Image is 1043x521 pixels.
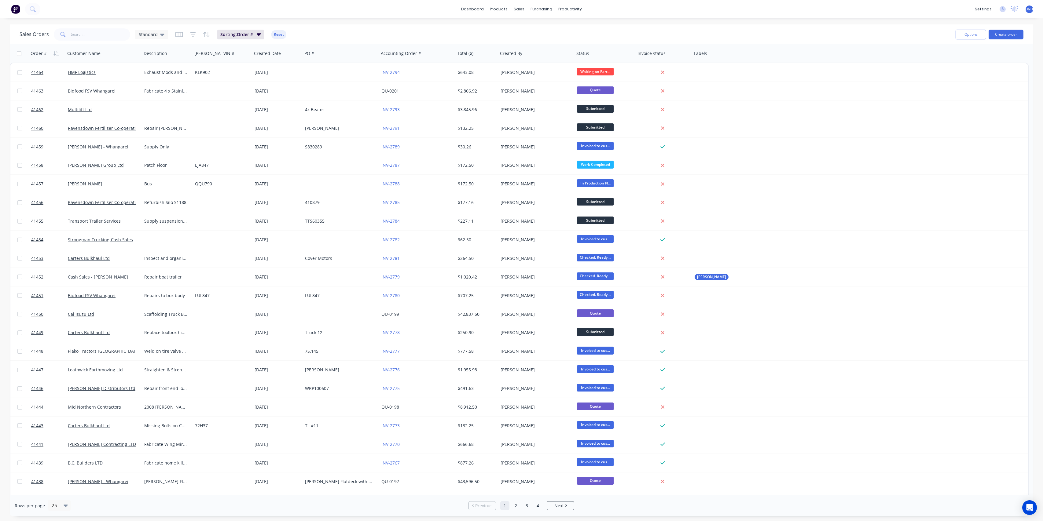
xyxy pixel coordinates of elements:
[458,441,494,447] div: $666.68
[11,5,20,14] img: Factory
[144,404,188,410] div: 2008 [PERSON_NAME] Tipper Trailer
[31,125,43,131] span: 41460
[31,237,43,243] span: 41454
[31,293,43,299] span: 41451
[305,348,373,354] div: 7S.145
[144,162,188,168] div: Patch Floor
[220,31,253,38] span: Sorting: Order #
[68,441,136,447] a: [PERSON_NAME] Contracting LTD
[31,479,43,485] span: 41438
[305,293,373,299] div: LUL847
[31,175,68,193] a: 41457
[577,235,614,243] span: Invoiced to cus...
[68,348,140,354] a: Piako Tractors [GEOGRAPHIC_DATA]
[305,144,373,150] div: S830289
[577,179,614,187] span: In Production N...
[381,237,400,242] a: INV-2782
[458,125,494,131] div: $132.25
[271,30,286,39] button: Reset
[458,181,494,187] div: $172.50
[458,218,494,224] div: $227.11
[469,503,496,509] a: Previous page
[381,330,400,335] a: INV-2778
[381,88,399,94] a: QU-0201
[577,384,614,392] span: Invoiced to cus...
[255,237,300,243] div: [DATE]
[67,50,101,56] div: Customer Name
[68,237,133,242] a: Strongman Trucking-Cash Sales
[31,311,43,317] span: 41450
[31,162,43,168] span: 41458
[458,107,494,113] div: $3,845.96
[458,199,494,206] div: $177.16
[144,330,188,336] div: Replace toolbox hinges
[68,162,124,168] a: [PERSON_NAME] Group Ltd
[31,441,43,447] span: 41441
[304,50,314,56] div: PO #
[637,50,666,56] div: Invoice status
[533,501,542,510] a: Page 4
[577,123,614,131] span: Submitted
[144,460,188,466] div: Fabricate home kill tripod - Similar to supplied pictures
[31,212,68,230] a: 41455
[255,199,300,206] div: [DATE]
[577,347,614,354] span: Invoiced to cus...
[577,440,614,447] span: Invoiced to cus...
[20,31,49,37] h1: Sales Orders
[381,50,421,56] div: Accounting Order #
[501,348,568,354] div: [PERSON_NAME]
[195,162,218,168] div: EJA847
[68,255,110,261] a: Carters Bulkhaul Ltd
[68,404,121,410] a: Mid Northern Contractors
[31,460,43,466] span: 41439
[475,503,493,509] span: Previous
[956,30,986,39] button: Options
[15,503,45,509] span: Rows per page
[554,503,564,509] span: Next
[577,421,614,429] span: Invoiced to cus...
[144,293,188,299] div: Repairs to box body
[31,249,68,268] a: 41453
[68,385,135,391] a: [PERSON_NAME] Distributors Ltd
[501,181,568,187] div: [PERSON_NAME]
[458,88,494,94] div: $2,806.92
[31,50,47,56] div: Order #
[458,69,494,75] div: $643.08
[31,491,68,509] a: 41435
[31,417,68,435] a: 41443
[31,367,43,373] span: 41447
[144,199,188,206] div: Refurbish Silo S1188
[31,305,68,323] a: 41450
[989,30,1023,39] button: Create order
[255,293,300,299] div: [DATE]
[255,460,300,466] div: [DATE]
[458,404,494,410] div: $8,912.50
[144,69,188,75] div: Exhaust Mods and Corner Caps
[255,255,300,261] div: [DATE]
[144,385,188,392] div: Repair front end loader hitch
[144,144,188,150] div: Supply Only
[68,88,116,94] a: Bidfood FSV Whangarei
[223,50,234,56] div: VIN #
[255,367,300,373] div: [DATE]
[522,501,531,510] a: Page 3
[466,501,577,510] ul: Pagination
[68,199,140,205] a: Ravensdown Fertiliser Co-operative
[381,199,400,205] a: INV-2785
[972,5,995,14] div: settings
[255,144,300,150] div: [DATE]
[458,479,494,485] div: $43,596.50
[381,348,400,354] a: INV-2777
[511,501,520,510] a: Page 2
[255,88,300,94] div: [DATE]
[577,142,614,150] span: Invoiced to cus...
[381,385,400,391] a: INV-2775
[501,69,568,75] div: [PERSON_NAME]
[31,398,68,416] a: 41444
[458,367,494,373] div: $1,955.98
[31,63,68,82] a: 41464
[31,348,43,354] span: 41448
[255,162,300,168] div: [DATE]
[511,5,527,14] div: sales
[139,31,158,38] span: Standard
